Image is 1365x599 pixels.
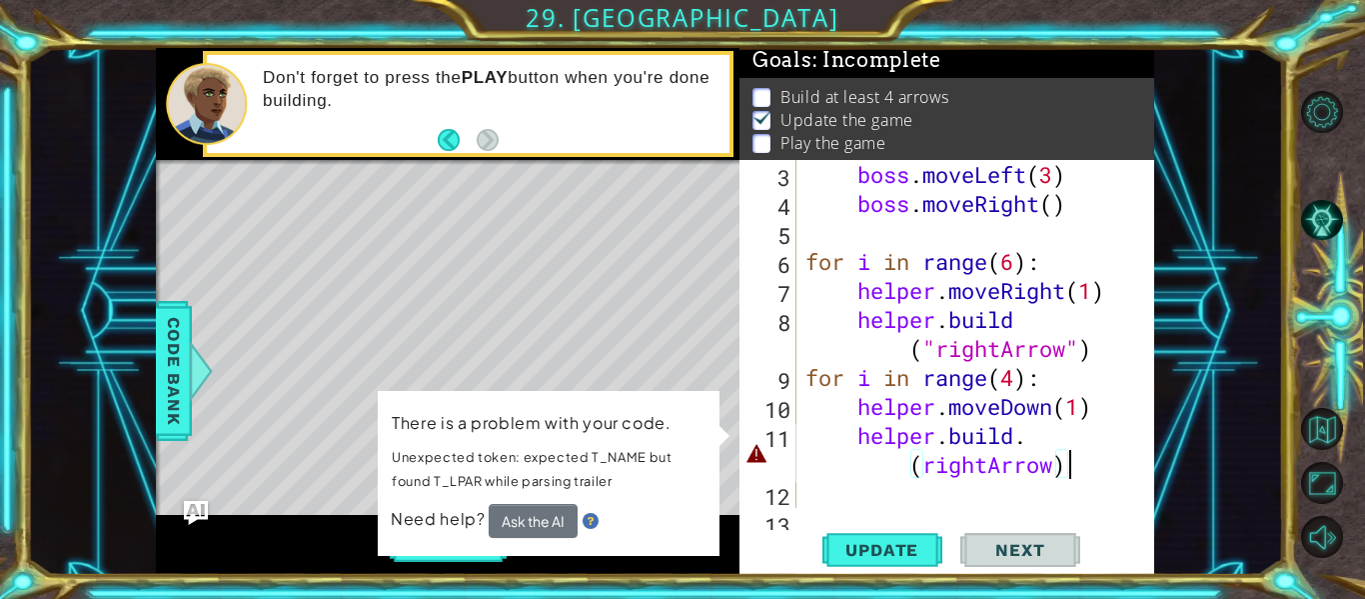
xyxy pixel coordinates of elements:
[960,530,1080,571] button: Next
[743,163,796,192] div: 3
[743,221,796,250] div: 5
[583,513,599,529] img: Hint
[752,48,941,73] span: Goals
[743,308,796,366] div: 8
[462,68,509,87] strong: PLAY
[780,109,912,131] p: Update the game
[743,424,796,482] div: 11
[1301,516,1343,558] button: Mute
[1301,462,1343,504] button: Maximize Browser
[1301,199,1343,241] button: AI Hint
[489,504,578,538] button: Ask the AI
[822,530,942,571] button: Update
[1301,408,1343,450] button: Back to Map
[392,445,705,493] p: Unexpected token: expected T_NAME but found T_LPAR while parsing trailer
[263,67,715,111] p: Don't forget to press the button when you're done building.
[391,508,489,529] span: Need help?
[392,411,705,435] p: There is a problem with your code.
[743,192,796,221] div: 4
[1301,91,1343,133] button: Level Options
[158,310,190,432] span: Code Bank
[743,250,796,279] div: 6
[743,482,796,511] div: 12
[975,540,1064,560] span: Next
[477,129,499,151] button: Next
[752,109,772,125] img: Check mark for checkbox
[184,501,208,525] button: Ask AI
[780,132,885,154] p: Play the game
[743,366,796,395] div: 9
[780,86,949,108] p: Build at least 4 arrows
[743,279,796,308] div: 7
[825,540,938,560] span: Update
[812,48,941,72] span: : Incomplete
[743,511,796,540] div: 13
[438,129,477,151] button: Back
[1304,402,1365,456] a: Back to Map
[743,395,796,424] div: 10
